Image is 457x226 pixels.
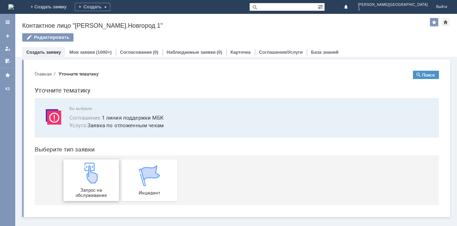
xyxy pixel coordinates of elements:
a: Мои заявки [2,43,13,54]
div: Сделать домашней страницей [441,18,450,26]
div: КЗ [2,86,13,92]
span: 1 [358,7,428,11]
button: Главная [6,6,23,12]
a: База знаний [311,50,338,55]
div: (0) [153,50,158,55]
a: Согласования [120,50,152,55]
a: Перейти на домашнюю страницу [8,4,14,10]
img: svg%3E [14,41,35,62]
span: Инцидент [95,125,146,130]
header: Выберите тип заявки [6,81,410,88]
img: get067d4ba7cf7247ad92597448b2db9300 [110,100,131,121]
img: logo [8,4,14,10]
span: Соглашение : [40,49,73,56]
span: Услуга : [40,56,58,63]
span: Заявка по отложенным чекам [40,56,402,64]
span: [PERSON_NAME][GEOGRAPHIC_DATA] [358,3,428,7]
a: Мои заявки [69,50,95,55]
a: Наблюдаемые заявки [167,50,216,55]
div: (0) [217,50,222,55]
a: КЗ [2,84,13,95]
a: Запрос на обслуживание [34,94,90,136]
button: Соглашение:1 линия поддержки МБК [40,49,135,56]
img: get23c147a1b4124cbfa18e19f2abec5e8f [52,97,72,118]
a: Инцидент [93,94,148,136]
div: Уточните тематику [29,6,69,11]
div: Добавить в избранное [430,18,438,26]
a: Создать заявку [26,50,61,55]
a: Мои согласования [2,55,13,67]
div: Контактное лицо "[PERSON_NAME].Новгород 1" [22,22,430,29]
a: Соглашения/Услуги [259,50,303,55]
button: Поиск [384,6,410,14]
span: Расширенный поиск [318,3,325,10]
a: Карточка [231,50,251,55]
div: Создать [75,3,110,11]
a: Создать заявку [2,31,13,42]
span: Вы выбрали: [40,41,402,46]
div: (1000+) [96,50,112,55]
h1: Уточните тематику [6,20,410,30]
span: Запрос на обслуживание [36,122,88,133]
